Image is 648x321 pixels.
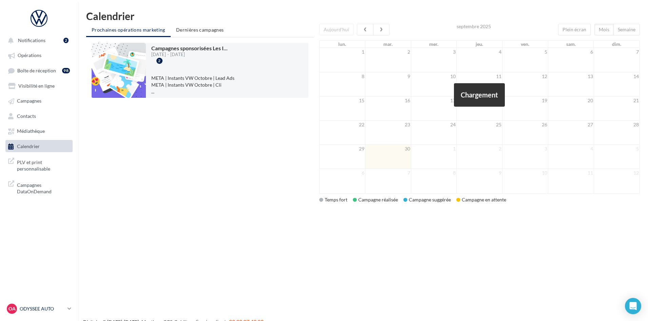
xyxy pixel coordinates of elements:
button: Notifications 2 [4,34,71,46]
a: PLV et print personnalisable [4,155,74,175]
a: Contacts [4,110,74,122]
div: Campagne suggérée [403,196,451,203]
div: Open Intercom Messenger [625,298,641,314]
span: Notifications [18,37,45,43]
div: Chargement [454,83,505,107]
h1: Calendrier [86,11,640,21]
a: Boîte de réception98 [4,64,74,77]
a: OA ODYSSEE AUTO [5,302,73,315]
div: Campagne réalisée [353,196,398,203]
div: Campagne en attente [456,196,506,203]
span: Opérations [18,53,41,58]
div: Temps fort [319,196,347,203]
span: Calendrier [17,143,40,149]
li: META | Instants VW Octobre | Cli [151,82,303,88]
span: ... [224,45,228,51]
a: Campagnes DataOnDemand [4,178,74,198]
span: OA [8,305,16,312]
span: ... [151,89,154,94]
span: PLV et print personnalisable [17,158,70,172]
div: [DATE] - [DATE] [151,52,228,57]
span: Campagnes [17,98,41,104]
span: Campagnes sponsorisées Les I [151,45,228,51]
div: 2 [156,58,163,64]
span: Médiathèque [17,128,45,134]
div: ' [319,24,640,194]
span: Prochaines opérations marketing [92,27,165,33]
span: Contacts [17,113,36,119]
a: Calendrier [4,140,74,152]
a: Médiathèque [4,125,74,137]
div: 2 [63,38,69,43]
span: Boîte de réception [17,68,56,73]
span: Campagnes DataOnDemand [17,180,70,195]
span: Dernières campagnes [176,27,224,33]
a: Campagnes [4,94,74,107]
span: Visibilité en ligne [18,83,55,89]
p: ODYSSEE AUTO [20,305,65,312]
div: 98 [62,68,70,73]
a: Visibilité en ligne [4,79,74,92]
li: META | Instants VW Octobre | Lead Ads [151,75,303,82]
a: Opérations [4,49,74,61]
